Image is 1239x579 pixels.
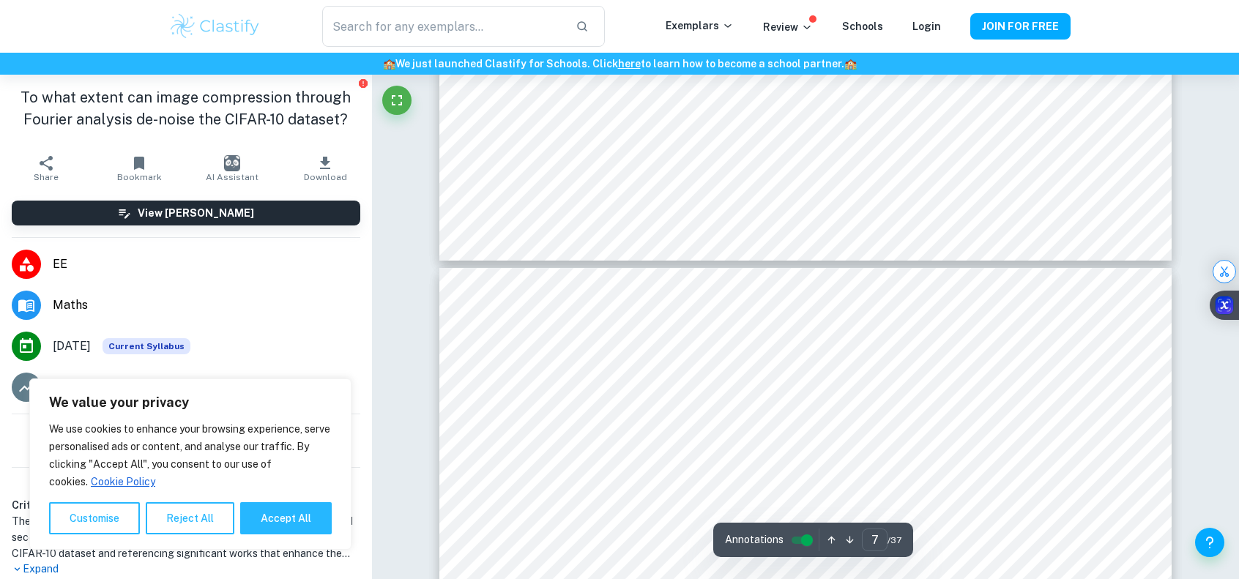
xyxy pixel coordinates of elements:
[618,58,641,70] a: here
[103,338,190,354] span: Current Syllabus
[34,172,59,182] span: Share
[763,19,813,35] p: Review
[186,148,279,189] button: AI Assistant
[382,86,412,115] button: Fullscreen
[844,58,857,70] span: 🏫
[240,502,332,534] button: Accept All
[117,172,162,182] span: Bookmark
[12,497,360,513] h6: Criterion A [ 6 / 6 ]:
[304,172,347,182] span: Download
[912,20,941,32] a: Login
[888,534,901,547] span: / 37
[6,474,366,491] h6: Examiner's summary
[279,148,372,189] button: Download
[206,172,258,182] span: AI Assistant
[12,561,360,577] p: Expand
[53,255,360,273] span: EE
[53,337,91,355] span: [DATE]
[224,155,240,171] img: AI Assistant
[666,18,734,34] p: Exemplars
[358,78,369,89] button: Report issue
[103,338,190,354] div: This exemplar is based on the current syllabus. Feel free to refer to it for inspiration/ideas wh...
[322,6,564,47] input: Search for any exemplars...
[93,148,186,189] button: Bookmark
[53,296,360,314] span: Maths
[842,20,883,32] a: Schools
[90,475,156,488] a: Cookie Policy
[49,502,140,534] button: Customise
[1195,528,1224,557] button: Help and Feedback
[146,502,234,534] button: Reject All
[725,532,784,548] span: Annotations
[168,12,261,41] img: Clastify logo
[49,394,332,411] p: We value your privacy
[3,56,1236,72] h6: We just launched Clastify for Schools. Click to learn how to become a school partner.
[12,513,360,561] h1: The student has effectively focused on the analysis of both primary and secondary sources through...
[138,205,254,221] h6: View [PERSON_NAME]
[383,58,395,70] span: 🏫
[12,201,360,225] button: View [PERSON_NAME]
[970,13,1071,40] button: JOIN FOR FREE
[49,420,332,490] p: We use cookies to enhance your browsing experience, serve personalised ads or content, and analys...
[29,378,351,550] div: We value your privacy
[12,86,360,130] h1: To what extent can image compression through Fourier analysis de-noise the CIFAR-10 dataset?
